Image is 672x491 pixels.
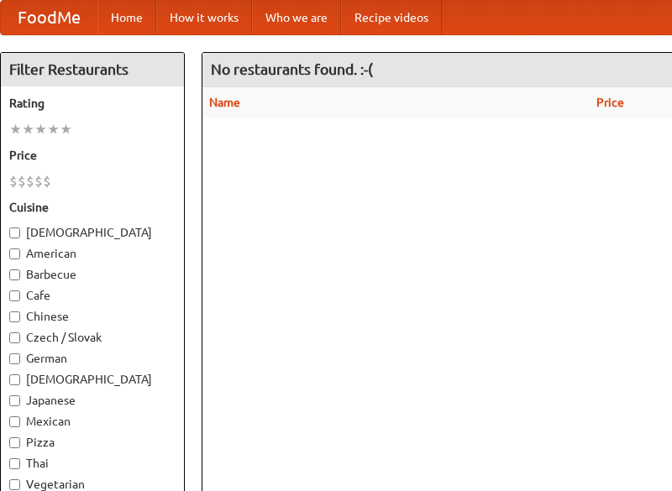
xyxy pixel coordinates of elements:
li: $ [26,172,34,191]
input: German [9,353,20,364]
label: Thai [9,455,176,472]
label: Mexican [9,413,176,430]
input: Pizza [9,437,20,448]
label: Japanese [9,392,176,409]
a: Home [97,1,156,34]
input: [DEMOGRAPHIC_DATA] [9,227,20,238]
label: [DEMOGRAPHIC_DATA] [9,371,176,388]
a: Who we are [252,1,341,34]
h4: Filter Restaurants [1,53,184,86]
label: Cafe [9,287,176,304]
li: ★ [22,120,34,138]
a: FoodMe [1,1,97,34]
input: Cafe [9,290,20,301]
input: Chinese [9,311,20,322]
li: $ [18,172,26,191]
input: Japanese [9,395,20,406]
li: $ [34,172,43,191]
li: ★ [34,120,47,138]
label: Chinese [9,308,176,325]
input: Barbecue [9,269,20,280]
input: Thai [9,458,20,469]
h5: Cuisine [9,199,176,216]
input: [DEMOGRAPHIC_DATA] [9,374,20,385]
li: $ [43,172,51,191]
label: [DEMOGRAPHIC_DATA] [9,224,176,241]
input: Czech / Slovak [9,332,20,343]
label: American [9,245,176,262]
input: American [9,248,20,259]
a: Recipe videos [341,1,442,34]
li: ★ [9,120,22,138]
li: $ [9,172,18,191]
h5: Price [9,147,176,164]
h5: Rating [9,95,176,112]
label: Czech / Slovak [9,329,176,346]
a: Name [209,96,240,109]
label: Barbecue [9,266,176,283]
li: ★ [60,120,72,138]
ng-pluralize: No restaurants found. :-( [211,61,373,77]
input: Mexican [9,416,20,427]
label: Pizza [9,434,176,451]
label: German [9,350,176,367]
a: Price [596,96,624,109]
input: Vegetarian [9,479,20,490]
a: How it works [156,1,252,34]
li: ★ [47,120,60,138]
